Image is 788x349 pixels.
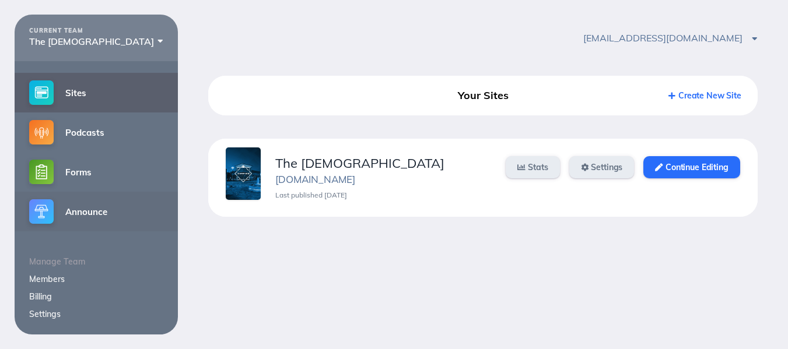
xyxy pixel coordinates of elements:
[15,112,178,152] a: Podcasts
[29,160,54,184] img: forms-small@2x.png
[29,120,54,144] img: podcasts-small@2x.png
[226,147,261,200] img: c0tvmbwc1ekzuntw.jpg
[29,291,52,302] a: Billing
[15,73,178,112] a: Sites
[15,152,178,192] a: Forms
[29,199,54,224] img: announce-small@2x.png
[29,274,65,284] a: Members
[29,27,163,34] div: CURRENT TEAM
[397,85,569,106] div: Your Sites
[15,192,178,231] a: Announce
[275,191,491,199] div: Last published [DATE]
[506,156,559,178] a: Stats
[643,156,740,178] a: Continue Editing
[29,80,54,105] img: sites-small@2x.png
[29,36,163,47] div: The [DEMOGRAPHIC_DATA]
[275,156,491,171] div: The [DEMOGRAPHIC_DATA]
[668,90,741,101] a: Create New Site
[569,156,635,178] a: Settings
[29,256,85,267] span: Manage Team
[275,173,355,185] a: [DOMAIN_NAME]
[583,32,757,44] span: [EMAIL_ADDRESS][DOMAIN_NAME]
[29,309,61,319] a: Settings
